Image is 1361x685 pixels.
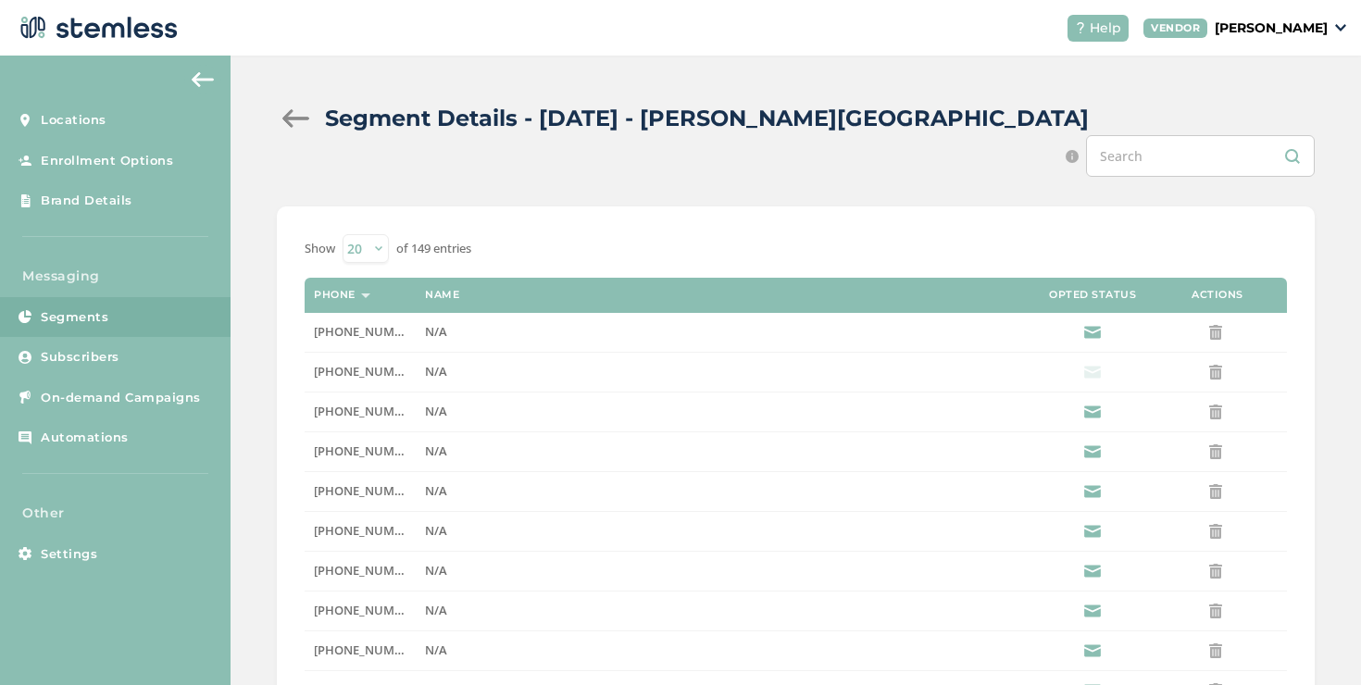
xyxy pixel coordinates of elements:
[314,642,406,658] label: (313) 641-6221
[314,324,406,340] label: (313) 721-3508
[314,562,420,579] span: [PHONE_NUMBER]
[192,72,214,87] img: icon-arrow-back-accent-c549486e.svg
[314,523,406,539] label: (313) 682-2524
[314,522,420,539] span: [PHONE_NUMBER]
[1215,19,1328,38] p: [PERSON_NAME]
[314,404,406,419] label: (313) 687-3777
[314,289,356,301] label: Phone
[425,483,1028,499] label: N/A
[41,192,132,210] span: Brand Details
[1049,289,1136,301] label: Opted Status
[396,240,471,258] label: of 149 entries
[425,443,1028,459] label: N/A
[425,563,1028,579] label: N/A
[425,289,459,301] label: Name
[425,642,1028,658] label: N/A
[314,603,406,618] label: (313) 661-8710
[425,522,447,539] span: N/A
[425,323,447,340] span: N/A
[425,324,1028,340] label: N/A
[314,483,406,499] label: (313) 683-0500
[314,442,420,459] span: [PHONE_NUMBER]
[314,563,406,579] label: (313) 675-5191
[305,240,335,258] label: Show
[425,523,1028,539] label: N/A
[425,363,447,380] span: N/A
[314,363,420,380] span: [PHONE_NUMBER]
[41,429,129,447] span: Automations
[325,102,1089,135] h2: Segment Details - [DATE] - [PERSON_NAME][GEOGRAPHIC_DATA]
[1335,24,1346,31] img: icon_down-arrow-small-66adaf34.svg
[361,293,370,298] img: icon-sort-1e1d7615.svg
[41,545,97,564] span: Settings
[1066,150,1079,163] img: icon-info-236977d2.svg
[425,482,447,499] span: N/A
[314,403,420,419] span: [PHONE_NUMBER]
[425,442,447,459] span: N/A
[425,404,1028,419] label: N/A
[15,9,178,46] img: logo-dark-0685b13c.svg
[41,152,173,170] span: Enrollment Options
[314,364,406,380] label: (313) 694-9211
[41,308,108,327] span: Segments
[314,602,420,618] span: [PHONE_NUMBER]
[425,403,447,419] span: N/A
[41,389,201,407] span: On-demand Campaigns
[314,482,420,499] span: [PHONE_NUMBER]
[314,443,406,459] label: (313) 685-6782
[1143,19,1207,38] div: VENDOR
[1268,596,1361,685] iframe: Chat Widget
[41,111,106,130] span: Locations
[1148,278,1287,313] th: Actions
[314,641,420,658] span: [PHONE_NUMBER]
[425,364,1028,380] label: N/A
[425,602,447,618] span: N/A
[1075,22,1086,33] img: icon-help-white-03924b79.svg
[1090,19,1121,38] span: Help
[425,641,447,658] span: N/A
[425,603,1028,618] label: N/A
[41,348,119,367] span: Subscribers
[1086,135,1315,177] input: Search
[425,562,447,579] span: N/A
[314,323,420,340] span: [PHONE_NUMBER]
